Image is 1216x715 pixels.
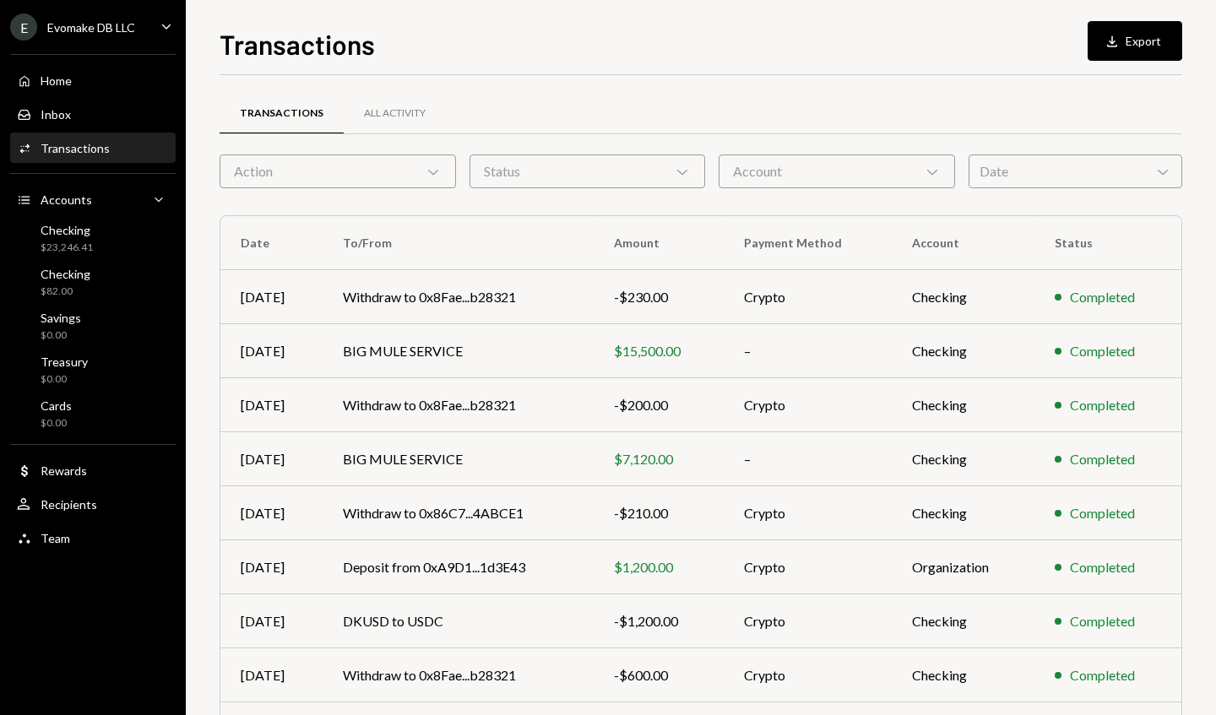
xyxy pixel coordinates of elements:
div: -$210.00 [614,503,703,523]
div: Status [470,154,706,188]
a: Team [10,523,176,553]
a: Checking$82.00 [10,262,176,302]
td: Crypto [724,540,892,594]
div: Checking [41,223,93,237]
div: All Activity [364,106,426,121]
a: Inbox [10,99,176,129]
td: Crypto [724,270,892,324]
div: [DATE] [241,557,302,577]
div: [DATE] [241,503,302,523]
th: Payment Method [724,216,892,270]
div: -$230.00 [614,287,703,307]
td: Checking [892,648,1034,702]
td: Checking [892,486,1034,540]
div: Action [220,154,456,188]
td: Checking [892,270,1034,324]
a: Checking$23,246.41 [10,218,176,258]
th: Date [220,216,323,270]
div: Recipients [41,497,97,512]
div: Completed [1070,341,1135,361]
div: Completed [1070,557,1135,577]
div: Completed [1070,287,1135,307]
td: – [724,432,892,486]
div: Savings [41,311,81,325]
div: $7,120.00 [614,449,703,469]
div: $82.00 [41,284,90,299]
div: [DATE] [241,287,302,307]
div: Home [41,73,72,88]
td: DKUSD to USDC [323,594,594,648]
td: Withdraw to 0x8Fae...b28321 [323,648,594,702]
a: Cards$0.00 [10,393,176,434]
div: $1,200.00 [614,557,703,577]
th: Amount [594,216,724,270]
div: $15,500.00 [614,341,703,361]
td: BIG MULE SERVICE [323,432,594,486]
div: [DATE] [241,341,302,361]
td: Checking [892,594,1034,648]
a: Rewards [10,455,176,485]
td: Organization [892,540,1034,594]
td: Withdraw to 0x8Fae...b28321 [323,378,594,432]
div: E [10,14,37,41]
td: BIG MULE SERVICE [323,324,594,378]
a: Transactions [220,92,344,135]
div: Completed [1070,395,1135,415]
td: Withdraw to 0x8Fae...b28321 [323,270,594,324]
button: Export [1088,21,1182,61]
th: Account [892,216,1034,270]
td: Deposit from 0xA9D1...1d3E43 [323,540,594,594]
div: Completed [1070,449,1135,469]
div: Team [41,531,70,545]
td: Withdraw to 0x86C7...4ABCE1 [323,486,594,540]
div: $23,246.41 [41,241,93,255]
div: Transactions [41,141,110,155]
div: Completed [1070,611,1135,631]
h1: Transactions [220,27,375,61]
div: $0.00 [41,372,88,387]
a: Accounts [10,184,176,214]
div: Completed [1070,503,1135,523]
div: -$1,200.00 [614,611,703,631]
div: -$600.00 [614,665,703,685]
a: Home [10,65,176,95]
div: [DATE] [241,611,302,631]
div: [DATE] [241,665,302,685]
a: Treasury$0.00 [10,349,176,390]
div: $0.00 [41,416,72,431]
a: All Activity [344,92,446,135]
div: Checking [41,267,90,281]
div: $0.00 [41,328,81,343]
a: Savings$0.00 [10,306,176,346]
div: Completed [1070,665,1135,685]
div: Accounts [41,192,92,207]
div: Evomake DB LLC [47,20,135,35]
div: Cards [41,398,72,413]
div: Rewards [41,463,87,478]
td: Crypto [724,648,892,702]
td: Crypto [724,594,892,648]
div: Treasury [41,355,88,369]
th: Status [1034,216,1181,270]
div: Account [719,154,955,188]
div: [DATE] [241,449,302,469]
td: – [724,324,892,378]
td: Checking [892,432,1034,486]
div: [DATE] [241,395,302,415]
a: Transactions [10,133,176,163]
div: Inbox [41,107,71,122]
th: To/From [323,216,594,270]
td: Checking [892,378,1034,432]
td: Crypto [724,378,892,432]
td: Checking [892,324,1034,378]
div: Date [969,154,1182,188]
td: Crypto [724,486,892,540]
div: Transactions [240,106,323,121]
div: -$200.00 [614,395,703,415]
a: Recipients [10,489,176,519]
